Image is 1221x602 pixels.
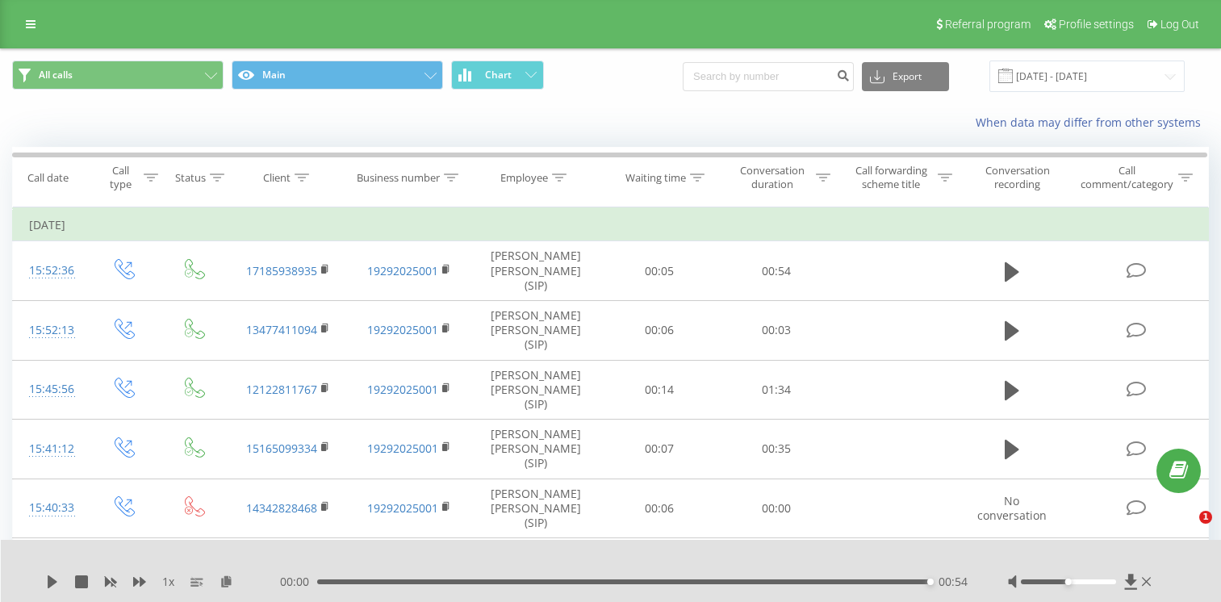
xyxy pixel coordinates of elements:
span: 1 x [162,574,174,590]
a: 12122811767 [246,382,317,397]
td: 00:06 [601,300,718,360]
div: 15:45:56 [29,374,71,405]
span: 1 [1199,511,1212,524]
span: Log Out [1160,18,1199,31]
a: 14342828468 [246,500,317,516]
div: Business number [357,171,440,185]
td: [PERSON_NAME] [PERSON_NAME] (SIP) [470,241,601,301]
div: Conversation duration [732,164,812,191]
div: Call forwarding scheme title [849,164,934,191]
div: 15:40:33 [29,492,71,524]
span: Referral program [945,18,1031,31]
td: 00:03 [601,538,718,598]
span: 00:54 [939,574,968,590]
td: 00:00 [717,479,834,538]
a: 15165099334 [246,441,317,456]
a: 19292025001 [367,500,438,516]
span: All calls [39,69,73,82]
a: When data may differ from other systems [976,115,1209,130]
input: Search by number [683,62,854,91]
div: Employee [500,171,548,185]
button: Main [232,61,443,90]
td: 00:03 [717,300,834,360]
td: [PERSON_NAME] [PERSON_NAME] (SIP) [470,300,601,360]
div: Call date [27,171,69,185]
span: Chart [485,69,512,81]
iframe: Intercom live chat [1166,511,1205,550]
div: Accessibility label [927,579,934,585]
td: 00:35 [717,420,834,479]
span: Profile settings [1059,18,1134,31]
td: [PERSON_NAME] [PERSON_NAME] (SIP) [470,360,601,420]
td: 00:06 [601,479,718,538]
a: 13477411094 [246,322,317,337]
td: [PERSON_NAME] [PERSON_NAME] (SIP) [470,538,601,598]
div: Call comment/category [1080,164,1174,191]
td: 00:14 [601,360,718,420]
a: 19292025001 [367,322,438,337]
a: 19292025001 [367,263,438,278]
td: [PERSON_NAME] [PERSON_NAME] (SIP) [470,479,601,538]
button: Chart [451,61,544,90]
button: Export [862,62,949,91]
button: All calls [12,61,224,90]
td: [DATE] [13,209,1209,241]
div: Waiting time [625,171,686,185]
div: Call type [102,164,140,191]
div: Conversation recording [971,164,1064,191]
a: 19292025001 [367,382,438,397]
div: Status [175,171,206,185]
td: 00:54 [717,241,834,301]
span: 00:00 [280,574,317,590]
td: 00:06 [717,538,834,598]
td: 00:07 [601,420,718,479]
span: No conversation [977,493,1047,523]
a: 17185938935 [246,263,317,278]
td: [PERSON_NAME] [PERSON_NAME] (SIP) [470,420,601,479]
div: 15:52:13 [29,315,71,346]
div: 15:41:12 [29,433,71,465]
div: Client [263,171,291,185]
td: 00:05 [601,241,718,301]
a: 19292025001 [367,441,438,456]
div: 15:52:36 [29,255,71,286]
div: Accessibility label [1065,579,1072,585]
td: 01:34 [717,360,834,420]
